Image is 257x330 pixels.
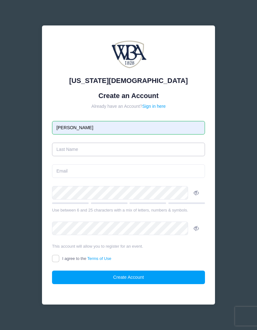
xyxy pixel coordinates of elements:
[62,256,111,261] span: I agree to the
[52,243,205,250] div: This account will allow you to register for an event.
[52,164,205,178] input: Email
[52,255,59,262] input: I agree to theTerms of Use
[52,143,205,156] input: Last Name
[52,103,205,110] div: Already have an Account?
[52,75,205,86] div: [US_STATE][DEMOGRAPHIC_DATA]
[52,121,205,135] input: First Name
[142,104,166,109] a: Sign in here
[87,256,111,261] a: Terms of Use
[52,92,205,100] h1: Create an Account
[52,271,205,284] button: Create Account
[52,207,205,213] div: Use between 6 and 25 characters with a mix of letters, numbers & symbols.
[110,36,147,73] img: Washington Baptist Association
